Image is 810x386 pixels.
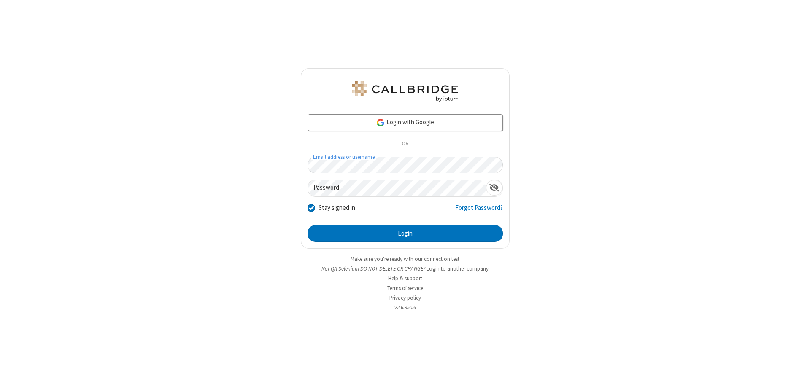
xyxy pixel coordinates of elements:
a: Make sure you're ready with our connection test [351,255,459,263]
label: Stay signed in [319,203,355,213]
a: Terms of service [387,284,423,292]
span: OR [398,138,412,150]
img: google-icon.png [376,118,385,127]
input: Email address or username [308,157,503,173]
li: Not QA Selenium DO NOT DELETE OR CHANGE? [301,265,510,273]
a: Help & support [388,275,422,282]
button: Login [308,225,503,242]
li: v2.6.350.6 [301,303,510,311]
a: Login with Google [308,114,503,131]
a: Forgot Password? [455,203,503,219]
img: QA Selenium DO NOT DELETE OR CHANGE [350,81,460,102]
div: Show password [486,180,502,196]
input: Password [308,180,486,196]
a: Privacy policy [389,294,421,301]
button: Login to another company [427,265,489,273]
